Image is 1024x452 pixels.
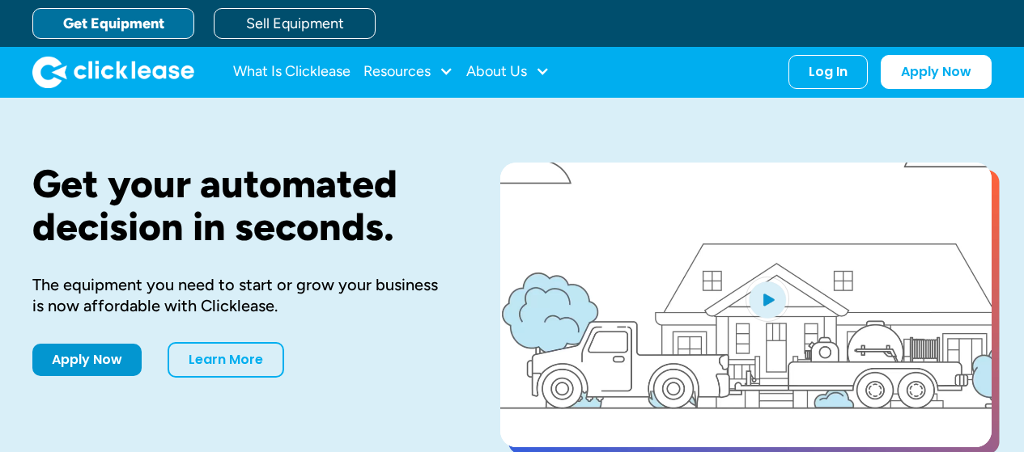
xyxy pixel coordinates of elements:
[32,163,448,248] h1: Get your automated decision in seconds.
[168,342,284,378] a: Learn More
[363,56,453,88] div: Resources
[32,274,448,316] div: The equipment you need to start or grow your business is now affordable with Clicklease.
[32,56,194,88] a: home
[500,163,992,447] a: open lightbox
[809,64,848,80] div: Log In
[233,56,351,88] a: What Is Clicklease
[746,277,789,322] img: Blue play button logo on a light blue circular background
[32,8,194,39] a: Get Equipment
[881,55,992,89] a: Apply Now
[214,8,376,39] a: Sell Equipment
[32,56,194,88] img: Clicklease logo
[32,344,142,376] a: Apply Now
[466,56,550,88] div: About Us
